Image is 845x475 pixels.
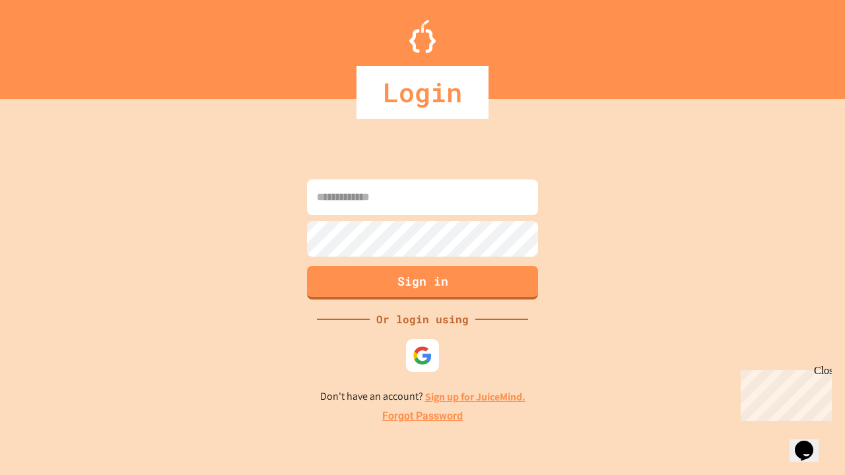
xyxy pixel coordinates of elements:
a: Sign up for JuiceMind. [425,390,525,404]
img: google-icon.svg [413,346,432,365]
div: Login [356,66,489,119]
iframe: chat widget [735,365,832,421]
div: Or login using [370,311,475,327]
p: Don't have an account? [320,389,525,405]
a: Forgot Password [382,408,463,424]
div: Chat with us now!Close [5,5,91,84]
img: Logo.svg [409,20,436,53]
button: Sign in [307,266,538,300]
iframe: chat widget [790,422,832,462]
